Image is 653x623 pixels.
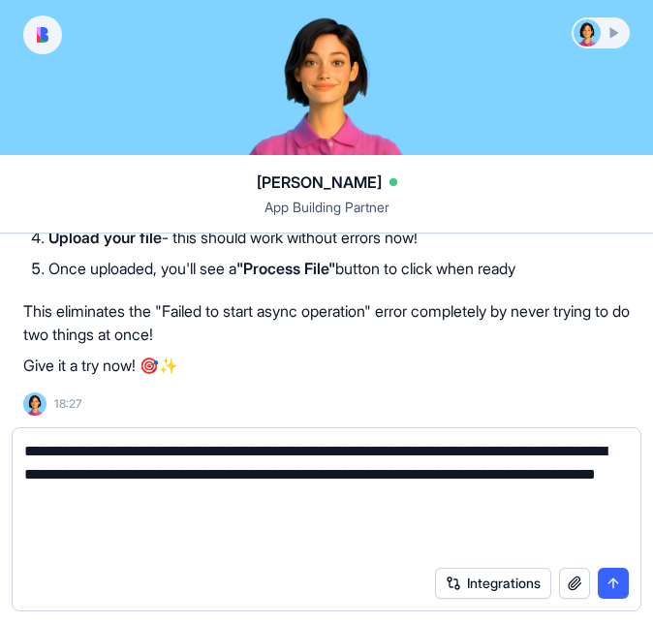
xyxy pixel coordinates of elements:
li: - this should work without errors now! [48,226,630,249]
p: Give it a try now! 🎯✨ [23,354,630,377]
button: Integrations [435,568,551,599]
li: Once uploaded, you'll see a button to click when ready [48,257,630,280]
span: [PERSON_NAME] [257,171,382,194]
img: logo [37,27,48,43]
span: 18:27 [54,396,81,412]
img: Ella_00000_wcx2te.png [23,392,47,416]
strong: "Process File" [236,259,335,278]
strong: Upload your file [48,228,162,247]
span: App Building Partner [23,198,630,233]
p: This eliminates the "Failed to start async operation" error completely by never trying to do two ... [23,299,630,346]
